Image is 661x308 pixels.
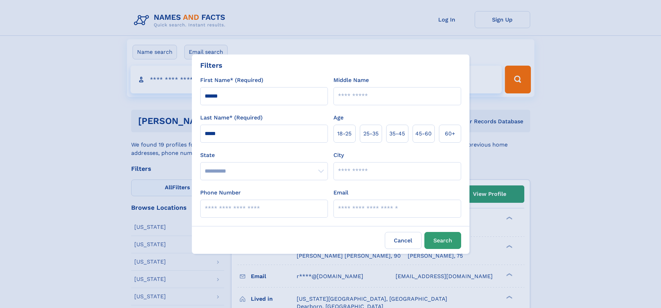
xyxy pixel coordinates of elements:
[385,232,422,249] label: Cancel
[200,151,328,159] label: State
[333,76,369,84] label: Middle Name
[333,189,348,197] label: Email
[200,60,222,70] div: Filters
[363,130,379,138] span: 25‑35
[200,114,263,122] label: Last Name* (Required)
[333,114,344,122] label: Age
[337,130,351,138] span: 18‑25
[200,189,241,197] label: Phone Number
[200,76,263,84] label: First Name* (Required)
[424,232,461,249] button: Search
[389,130,405,138] span: 35‑45
[445,130,455,138] span: 60+
[333,151,344,159] label: City
[415,130,432,138] span: 45‑60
